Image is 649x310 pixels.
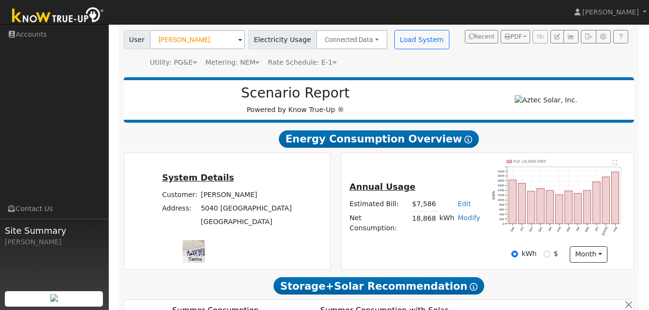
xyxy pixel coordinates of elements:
[547,191,554,224] rect: onclick=""
[612,172,619,224] rect: onclick=""
[498,179,505,182] text: 1800
[458,200,471,208] a: Edit
[348,211,411,235] td: Net Consumption:
[150,57,197,68] div: Utility: PG&E
[519,226,525,232] text: Oct
[316,30,388,49] button: Connected Data
[500,212,505,216] text: 400
[133,85,457,101] h2: Scenario Report
[582,8,639,16] span: [PERSON_NAME]
[160,202,199,215] td: Address:
[511,251,518,257] input: kWh
[274,277,484,295] span: Storage+Solar Recommendation
[570,246,608,263] button: month
[522,249,537,259] label: kWh
[602,177,609,224] rect: onclick=""
[566,226,571,232] text: Mar
[574,193,581,224] rect: onclick=""
[584,225,590,232] text: May
[498,198,505,201] text: 1000
[509,180,516,224] rect: onclick=""
[575,226,580,232] text: Apr
[205,57,260,68] div: Metering: NEM
[612,225,618,232] text: Aug
[410,211,437,235] td: 18,868
[538,226,543,232] text: Dec
[348,197,411,211] td: Estimated Bill:
[528,191,535,224] rect: onclick=""
[124,30,150,49] span: User
[500,217,505,221] text: 200
[464,136,472,143] i: Show Help
[613,160,617,165] text: 
[556,195,563,224] rect: onclick=""
[492,191,496,199] text: kWh
[556,225,562,232] text: Feb
[470,283,477,291] i: Show Help
[248,30,317,49] span: Electricity Usage
[510,225,515,232] text: Sep
[550,30,564,43] button: Edit User
[498,193,505,197] text: 1200
[501,30,530,43] button: PDF
[584,190,591,224] rect: onclick=""
[581,30,596,43] button: Export Interval Data
[513,159,547,164] text: Pull 18,868 kWh
[547,225,552,232] text: Jan
[279,130,479,148] span: Energy Consumption Overview
[7,5,109,27] img: Know True-Up
[596,30,611,43] button: Settings
[465,30,499,43] button: Recent
[498,188,505,192] text: 1400
[438,211,456,235] td: kWh
[50,294,58,302] img: retrieve
[410,197,437,211] td: $7,586
[544,251,550,257] input: $
[5,224,103,237] span: Site Summary
[594,225,599,232] text: Jun
[185,250,217,263] a: Open this area in Google Maps (opens a new window)
[268,58,337,66] span: Alias: HE1
[505,33,522,40] span: PDF
[613,30,628,43] a: Help Link
[394,30,449,49] button: Load System
[160,188,199,201] td: Customer:
[537,188,544,224] rect: onclick=""
[458,214,480,222] a: Modify
[563,30,578,43] button: Multi-Series Graph
[150,30,245,49] input: Select a User
[500,203,505,206] text: 800
[498,169,505,173] text: 2200
[593,182,600,224] rect: onclick=""
[515,95,577,105] img: Aztec Solar, Inc.
[498,174,505,177] text: 2000
[498,183,505,187] text: 1600
[349,182,415,192] u: Annual Usage
[500,208,505,211] text: 600
[519,183,526,224] rect: onclick=""
[129,85,462,115] div: Powered by Know True-Up ®
[199,188,293,201] td: [PERSON_NAME]
[199,202,293,215] td: 5040 [GEOGRAPHIC_DATA]
[5,237,103,247] div: [PERSON_NAME]
[528,225,534,232] text: Nov
[162,173,234,183] u: System Details
[565,191,572,224] rect: onclick=""
[185,250,217,263] img: Google
[188,256,202,262] a: Terms (opens in new tab)
[554,249,558,259] label: $
[503,222,505,225] text: 0
[199,215,293,229] td: [GEOGRAPHIC_DATA]
[601,226,608,236] text: [DATE]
